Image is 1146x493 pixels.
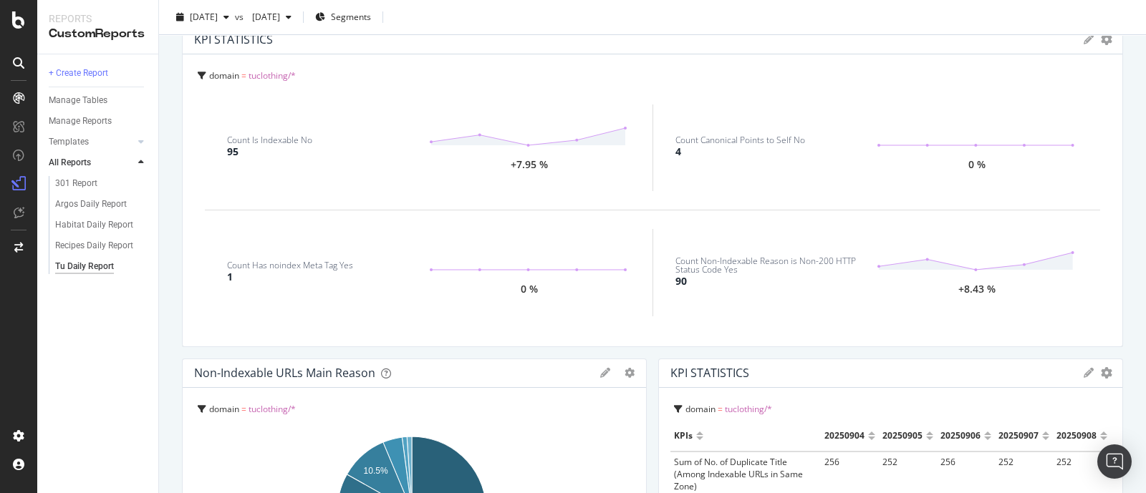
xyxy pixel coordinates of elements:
[824,424,865,447] div: 20250904
[49,26,147,42] div: CustomReports
[194,32,273,47] div: KPI STATISTICS
[1097,444,1132,479] div: Open Intercom Messenger
[674,424,693,447] div: KPIs
[190,11,218,23] span: 2025 Sep. 8th
[249,69,296,82] span: tuclothing/*
[49,135,134,150] a: Templates
[209,69,239,82] span: domain
[882,424,923,447] div: 20250905
[1056,456,1072,468] span: 252
[675,145,681,159] div: 4
[55,238,148,253] a: Recipes Daily Report
[55,176,148,191] a: 301 Report
[1101,34,1112,44] div: gear
[49,11,147,26] div: Reports
[49,114,148,129] a: Manage Reports
[170,6,235,29] button: [DATE]
[675,274,687,288] div: 90
[241,69,246,82] span: =
[725,403,772,415] span: tuclothing/*
[940,424,981,447] div: 20250906
[675,257,877,274] div: Count Non-Indexable Reason is Non-200 HTTP Status Code Yes
[55,197,148,212] a: Argos Daily Report
[55,238,133,253] div: Recipes Daily Report
[675,136,805,145] div: Count Canonical Points to Self No
[1056,424,1097,447] div: 20250908
[227,136,312,145] div: Count Is Indexable No
[718,403,723,415] span: =
[1101,368,1112,378] div: gear
[521,285,538,294] div: 0 %
[49,155,91,170] div: All Reports
[182,25,1123,347] div: KPI STATISTICSgeargeardomain = tuclothing/*Count Is Indexable No95+7.95 %Count Canonical Points t...
[235,11,246,23] span: vs
[625,368,635,378] div: gear
[246,11,280,23] span: 2025 Aug. 11th
[227,261,353,270] div: Count Has noindex Meta Tag Yes
[49,66,108,81] div: + Create Report
[49,66,148,81] a: + Create Report
[49,93,107,108] div: Manage Tables
[940,456,955,468] span: 256
[55,259,114,274] div: Tu Daily Report
[55,176,97,191] div: 301 Report
[209,403,239,415] span: domain
[55,218,148,233] a: Habitat Daily Report
[670,366,749,380] div: KPI STATISTICS
[227,145,239,159] div: 95
[958,285,996,294] div: +8.43 %
[364,465,388,475] text: 10.5%
[246,6,297,29] button: [DATE]
[685,403,716,415] span: domain
[194,366,375,380] div: Non-Indexable URLs Main Reason
[49,93,148,108] a: Manage Tables
[882,456,897,468] span: 252
[49,114,112,129] div: Manage Reports
[331,11,371,23] span: Segments
[227,270,233,284] div: 1
[824,456,839,468] span: 256
[55,259,148,274] a: Tu Daily Report
[49,155,134,170] a: All Reports
[49,135,89,150] div: Templates
[511,160,548,170] div: +7.95 %
[998,456,1013,468] span: 252
[55,197,127,212] div: Argos Daily Report
[241,403,246,415] span: =
[55,218,133,233] div: Habitat Daily Report
[249,403,296,415] span: tuclothing/*
[674,456,803,492] span: Sum of No. of Duplicate Title (Among Indexable URLs in Same Zone)
[998,424,1039,447] div: 20250907
[309,6,377,29] button: Segments
[968,160,986,170] div: 0 %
